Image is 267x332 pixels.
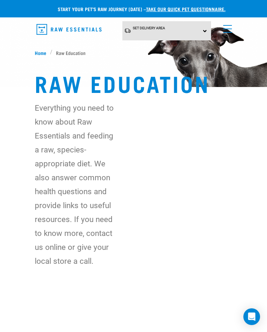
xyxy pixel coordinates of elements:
a: Home [35,49,50,56]
span: Home [35,49,46,56]
div: Open Intercom Messenger [243,308,260,325]
p: Everything you need to know about Raw Essentials and feeding a raw, species-appropriate diet. We ... [35,101,114,268]
img: Raw Essentials Logo [37,24,102,35]
nav: breadcrumbs [35,49,232,56]
span: Set Delivery Area [133,26,165,30]
h1: Raw Education [35,70,232,95]
img: van-moving.png [124,28,131,33]
a: take our quick pet questionnaire. [146,8,226,10]
a: menu [220,21,232,33]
